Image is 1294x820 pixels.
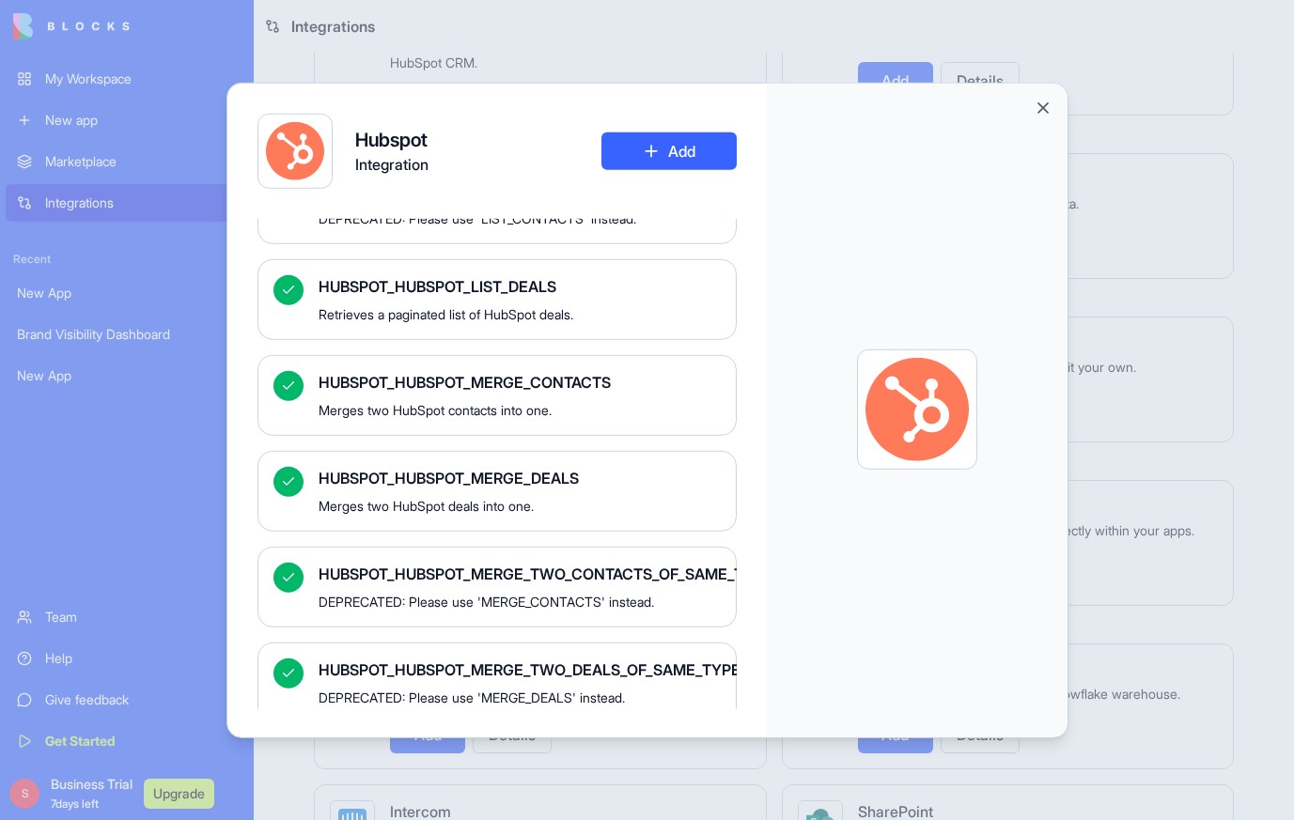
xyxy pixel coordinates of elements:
[319,370,721,393] span: HUBSPOT_HUBSPOT_MERGE_CONTACTS
[319,562,721,584] span: HUBSPOT_HUBSPOT_MERGE_TWO_CONTACTS_OF_SAME_TYPE
[1034,98,1052,116] button: Close
[319,658,721,680] span: HUBSPOT_HUBSPOT_MERGE_TWO_DEALS_OF_SAME_TYPE
[319,688,721,706] span: DEPRECATED: Please use 'MERGE_DEALS' instead.
[319,304,721,323] span: Retrieves a paginated list of HubSpot deals.
[319,496,721,515] span: Merges two HubSpot deals into one.
[601,132,737,169] button: Add
[355,152,429,175] span: Integration
[319,274,721,297] span: HUBSPOT_HUBSPOT_LIST_DEALS
[319,592,721,611] span: DEPRECATED: Please use 'MERGE_CONTACTS' instead.
[355,126,429,152] h4: Hubspot
[319,466,721,488] span: HUBSPOT_HUBSPOT_MERGE_DEALS
[319,209,721,227] span: DEPRECATED: Please use 'LIST_CONTACTS' instead.
[319,400,721,419] span: Merges two HubSpot contacts into one.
